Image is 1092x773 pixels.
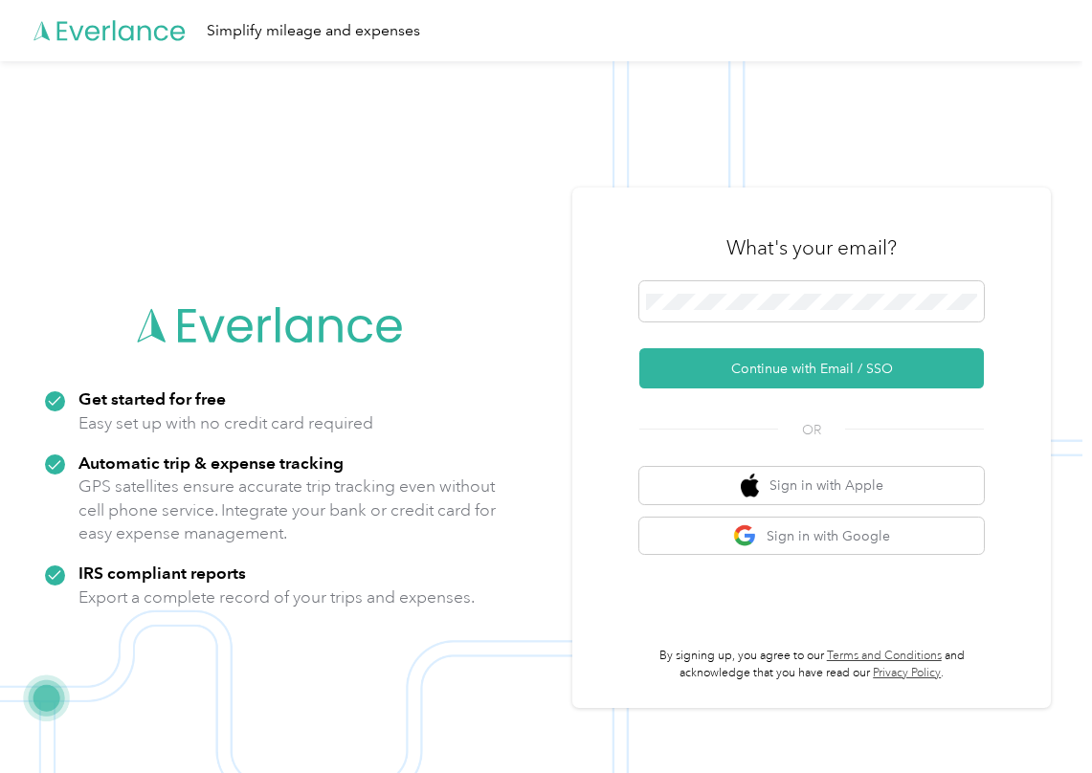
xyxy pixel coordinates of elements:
a: Privacy Policy [873,666,941,680]
p: Export a complete record of your trips and expenses. [78,585,475,609]
strong: Get started for free [78,388,226,409]
strong: IRS compliant reports [78,563,246,583]
img: google logo [733,524,757,548]
button: google logoSign in with Google [639,518,984,555]
span: OR [778,420,845,440]
a: Terms and Conditions [827,649,942,663]
button: apple logoSign in with Apple [639,467,984,504]
p: By signing up, you agree to our and acknowledge that you have read our . [639,648,984,681]
iframe: Everlance-gr Chat Button Frame [985,666,1092,773]
p: Easy set up with no credit card required [78,411,373,435]
p: GPS satellites ensure accurate trip tracking even without cell phone service. Integrate your bank... [78,475,497,545]
button: Continue with Email / SSO [639,348,984,388]
div: Simplify mileage and expenses [207,19,420,43]
strong: Automatic trip & expense tracking [78,453,344,473]
h3: What's your email? [726,234,897,261]
img: apple logo [741,474,760,497]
